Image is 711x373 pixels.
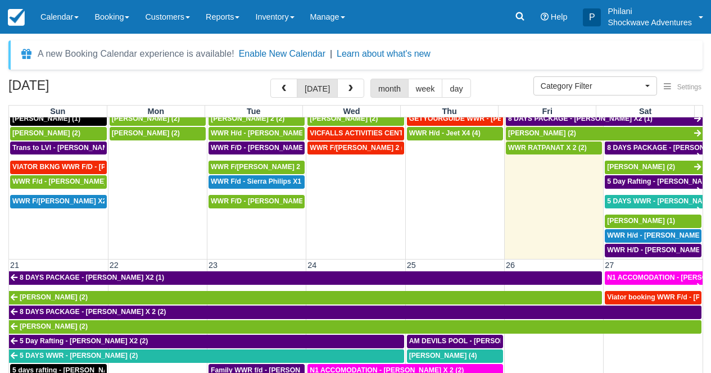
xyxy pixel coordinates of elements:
a: WWR F/D - [PERSON_NAME] 4 (4) [209,195,305,208]
span: 24 [306,261,318,270]
span: Mon [147,107,164,116]
a: WWR F/[PERSON_NAME] X2 (1) [10,195,107,208]
a: [PERSON_NAME] (2) [110,127,206,140]
a: N1 ACCOMODATION - [PERSON_NAME] X 2 (2) [605,271,703,285]
span: 8 DAYS PACKAGE - [PERSON_NAME] X 2 (2) [20,308,166,316]
span: WWR RATPANAT X 2 (2) [508,144,587,152]
a: WWR H/d - [PERSON_NAME] X3 (3) [209,127,305,140]
a: [PERSON_NAME] (2) [10,127,107,140]
a: VICFALLS ACTIVITIES CENTER - HELICOPTER -[PERSON_NAME] X 4 (4) [307,127,404,140]
img: checkfront-main-nav-mini-logo.png [8,9,25,26]
a: Trans to LVI - [PERSON_NAME] X1 (1) [10,142,107,155]
span: [PERSON_NAME] (2) [20,322,88,330]
a: [PERSON_NAME] 2 (2) [209,112,305,126]
a: 5 DAYS WWR - [PERSON_NAME] (2) [605,195,703,208]
span: 21 [9,261,20,270]
p: Philani [608,6,692,17]
h2: [DATE] [8,79,151,99]
a: WWR F/d - [PERSON_NAME] X1 (1) [10,175,107,189]
a: WWR F/[PERSON_NAME] 2 (2) [209,161,305,174]
a: [PERSON_NAME] (2) [110,112,206,126]
button: Enable New Calendar [239,48,325,60]
span: | [330,49,332,58]
span: [PERSON_NAME] (2) [607,163,675,171]
a: [PERSON_NAME] (2) [307,112,404,126]
span: Category Filter [541,80,642,92]
span: Help [551,12,568,21]
span: Wed [343,107,360,116]
span: VICFALLS ACTIVITIES CENTER - HELICOPTER -[PERSON_NAME] X 4 (4) [310,129,547,137]
a: WWR H/D - [PERSON_NAME] X 1 (1) [605,244,701,257]
span: 26 [505,261,516,270]
a: Viator booking WWR F/d - [PERSON_NAME] 3 (3) [605,291,701,304]
span: WWR F/D - [PERSON_NAME] X3 (3) [211,144,326,152]
span: WWR H/d - [PERSON_NAME] X3 (3) [211,129,326,137]
a: Learn about what's new [337,49,431,58]
a: WWR H/d - Jeet X4 (4) [407,127,503,140]
span: 5 DAYS WWR - [PERSON_NAME] (2) [20,352,138,360]
a: WWR F/d - Sierra Philips X1 (1) [209,175,305,189]
span: [PERSON_NAME] (2) [310,115,378,122]
a: [PERSON_NAME] (2) [506,127,703,140]
a: [PERSON_NAME] (2) [605,161,703,174]
span: 25 [406,261,417,270]
span: WWR F/d - Sierra Philips X1 (1) [211,178,311,185]
a: [PERSON_NAME] (1) [10,112,107,126]
span: 27 [604,261,615,270]
span: [PERSON_NAME] (2) [112,129,180,137]
span: Sun [50,107,65,116]
button: Category Filter [533,76,657,95]
span: Settings [677,83,701,91]
a: WWR H/d - [PERSON_NAME] X2 (2) [605,229,701,243]
a: [PERSON_NAME] (2) [9,291,602,304]
span: 5 Day Rafting - [PERSON_NAME] X2 (2) [20,337,148,345]
button: week [408,79,443,98]
span: [PERSON_NAME] (2) [508,129,576,137]
span: [PERSON_NAME] (2) [12,129,80,137]
span: 8 DAYS PACKAGE - [PERSON_NAME] X2 (1) [20,274,164,281]
a: 5 Day Rafting - [PERSON_NAME] X2 (2) [9,335,404,348]
a: AM DEVILS POOL - [PERSON_NAME] X 2 (2) [407,335,503,348]
span: [PERSON_NAME] (2) [112,115,180,122]
span: AM DEVILS POOL - [PERSON_NAME] X 2 (2) [409,337,554,345]
span: Trans to LVI - [PERSON_NAME] X1 (1) [12,144,135,152]
i: Help [541,13,549,21]
a: 8 DAYS PACKAGE - [PERSON_NAME] X 2 (2) [605,142,703,155]
span: VIATOR BKNG WWR F/D - [PERSON_NAME] X 1 (1) [12,163,179,171]
a: WWR F/D - [PERSON_NAME] X3 (3) [209,142,305,155]
span: Sat [639,107,651,116]
a: WWR RATPANAT X 2 (2) [506,142,602,155]
div: P [583,8,601,26]
span: Fri [542,107,553,116]
a: 8 DAYS PACKAGE - [PERSON_NAME] X2 (1) [9,271,602,285]
a: GETYOURGUIDE WWR - [PERSON_NAME] X 9 (9) [407,112,503,126]
a: [PERSON_NAME] (2) [9,320,701,334]
a: WWR F/[PERSON_NAME] 2 (2) [307,142,404,155]
span: WWR F/[PERSON_NAME] 2 (2) [310,144,409,152]
a: 5 Day Rafting - [PERSON_NAME] X2 (2) [605,175,703,189]
span: WWR H/d - Jeet X4 (4) [409,129,481,137]
span: 8 DAYS PACKAGE - [PERSON_NAME] X2 (1) [508,115,653,122]
span: [PERSON_NAME] 2 (2) [211,115,284,122]
span: WWR F/[PERSON_NAME] X2 (1) [12,197,117,205]
span: GETYOURGUIDE WWR - [PERSON_NAME] X 9 (9) [409,115,571,122]
button: Settings [657,79,708,95]
a: [PERSON_NAME] (1) [605,215,701,228]
span: [PERSON_NAME] (4) [409,352,477,360]
span: [PERSON_NAME] (1) [12,115,80,122]
span: [PERSON_NAME] (1) [607,217,675,225]
button: month [370,79,409,98]
span: 22 [108,261,120,270]
span: WWR F/[PERSON_NAME] 2 (2) [211,163,310,171]
a: [PERSON_NAME] (4) [407,349,503,363]
span: WWR F/d - [PERSON_NAME] X1 (1) [12,178,127,185]
span: Tue [247,107,261,116]
span: WWR F/D - [PERSON_NAME] 4 (4) [211,197,321,205]
div: A new Booking Calendar experience is available! [38,47,234,61]
span: Thu [442,107,456,116]
button: [DATE] [297,79,338,98]
span: [PERSON_NAME] (2) [20,293,88,301]
a: VIATOR BKNG WWR F/D - [PERSON_NAME] X 1 (1) [10,161,107,174]
button: day [442,79,470,98]
span: 23 [207,261,219,270]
